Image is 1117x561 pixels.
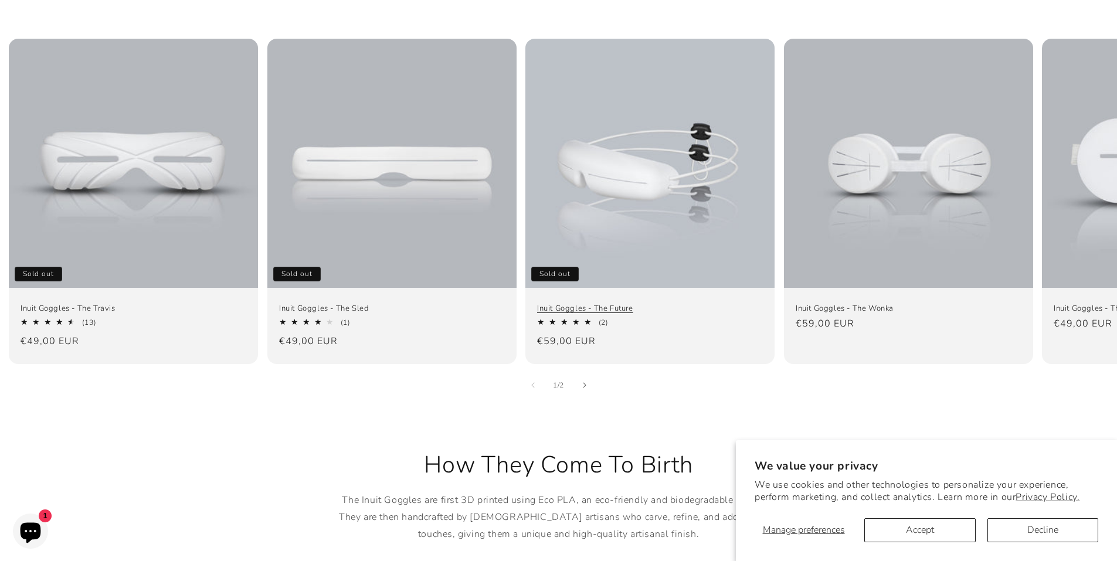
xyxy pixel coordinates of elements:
[279,303,505,313] a: Inuit Goggles - The Sled
[796,303,1021,313] a: Inuit Goggles - The Wonka
[987,518,1098,542] button: Decline
[559,379,564,391] span: 2
[755,459,1098,474] h2: We value your privacy
[330,492,787,542] p: The Inuit Goggles are first 3D printed using Eco PLA, an eco-friendly and biodegradable material....
[330,450,787,480] h2: How They Come To Birth
[755,479,1098,504] p: We use cookies and other technologies to personalize your experience, perform marketing, and coll...
[553,379,558,391] span: 1
[520,372,546,398] button: Slide left
[21,303,246,313] a: Inuit Goggles - The Travis
[755,518,853,542] button: Manage preferences
[864,518,975,542] button: Accept
[763,523,845,536] span: Manage preferences
[1016,491,1079,504] a: Privacy Policy.
[537,303,763,313] a: Inuit Goggles - The Future
[572,372,597,398] button: Slide right
[558,379,560,391] span: /
[9,514,52,552] inbox-online-store-chat: Shopify online store chat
